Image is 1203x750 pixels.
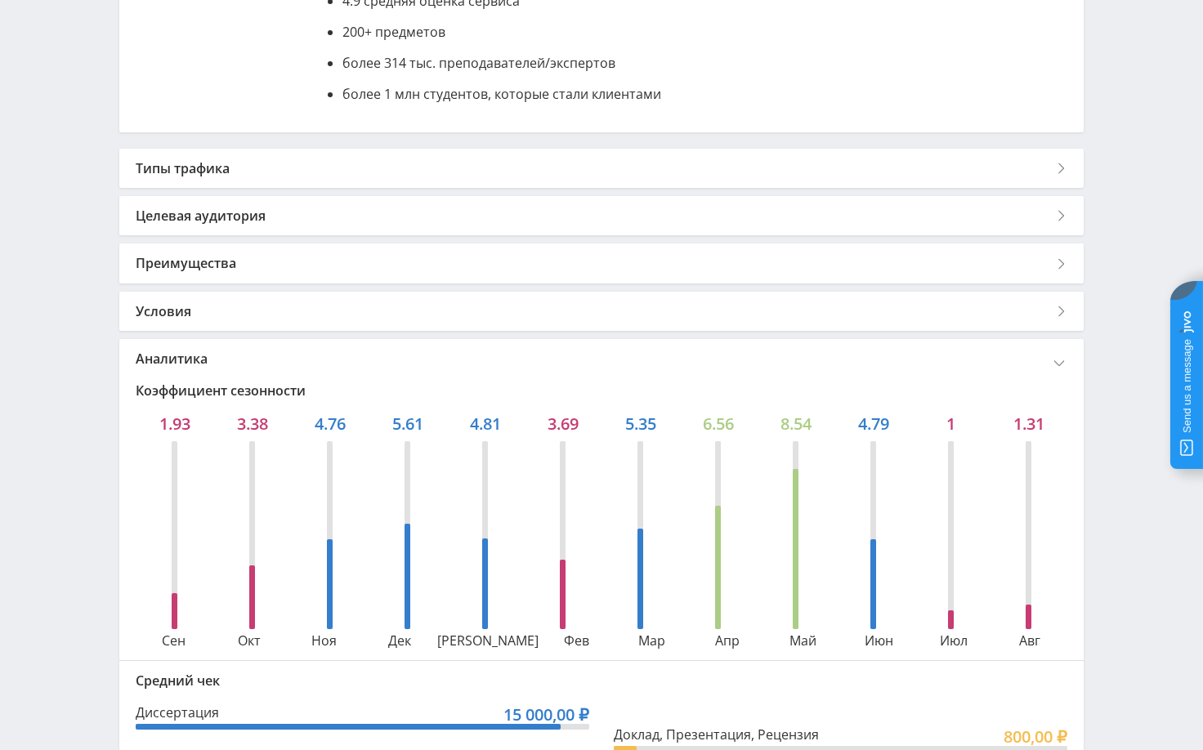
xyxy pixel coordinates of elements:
div: Сен [136,633,211,648]
div: 6.56 [703,414,734,433]
div: 5.35 [625,414,656,433]
span: более 314 тыс. преподавателей/экспертов [342,54,615,72]
div: 4.76 [315,414,346,433]
div: Май [766,633,841,648]
div: 1.93 [159,414,190,433]
div: Июл [916,633,991,648]
div: 8.54 [780,414,812,433]
div: Целевая аудитория [119,196,1084,235]
div: Мар [615,633,690,648]
div: Коэффициент сезонности [136,383,1067,398]
div: 1.31 [1013,414,1044,433]
div: Условия [119,292,1084,331]
div: 4.79 [858,414,889,433]
div: [PERSON_NAME] [437,633,539,648]
div: 5.61 [392,414,423,433]
span: 15 000,00 ₽ [503,703,589,725]
span: 800,00 ₽ [1004,725,1067,748]
div: Авг [992,633,1067,648]
div: Дек [362,633,437,648]
div: Аналитика [119,339,1084,378]
div: 1 [946,414,955,433]
div: Апр [690,633,765,648]
div: Ноя [287,633,362,648]
div: 4.81 [470,414,501,433]
div: Фев [539,633,614,648]
span: 200+ предметов [342,23,445,41]
div: Средний чек [136,673,1067,688]
div: Окт [211,633,286,648]
div: Типы трафика [119,149,1084,188]
div: Июн [841,633,916,648]
div: Доклад, Презентация, Рецензия [614,727,819,746]
div: 3.38 [237,414,268,433]
span: более 1 млн студентов, которые стали клиентами [342,85,661,103]
div: 3.69 [548,414,579,433]
div: Преимущества [119,243,1084,283]
div: Диссертация [136,705,219,724]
